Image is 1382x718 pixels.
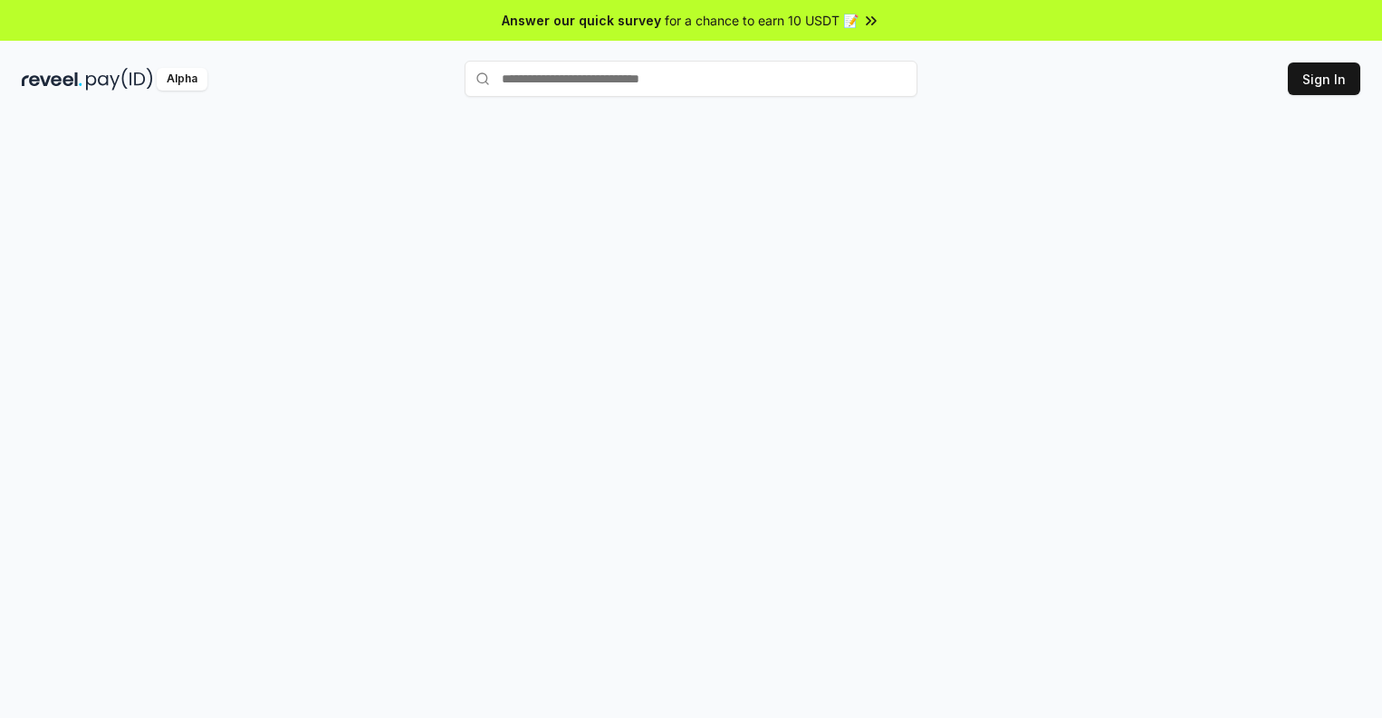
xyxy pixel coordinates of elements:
[1288,62,1360,95] button: Sign In
[86,68,153,91] img: pay_id
[502,11,661,30] span: Answer our quick survey
[157,68,207,91] div: Alpha
[22,68,82,91] img: reveel_dark
[665,11,859,30] span: for a chance to earn 10 USDT 📝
